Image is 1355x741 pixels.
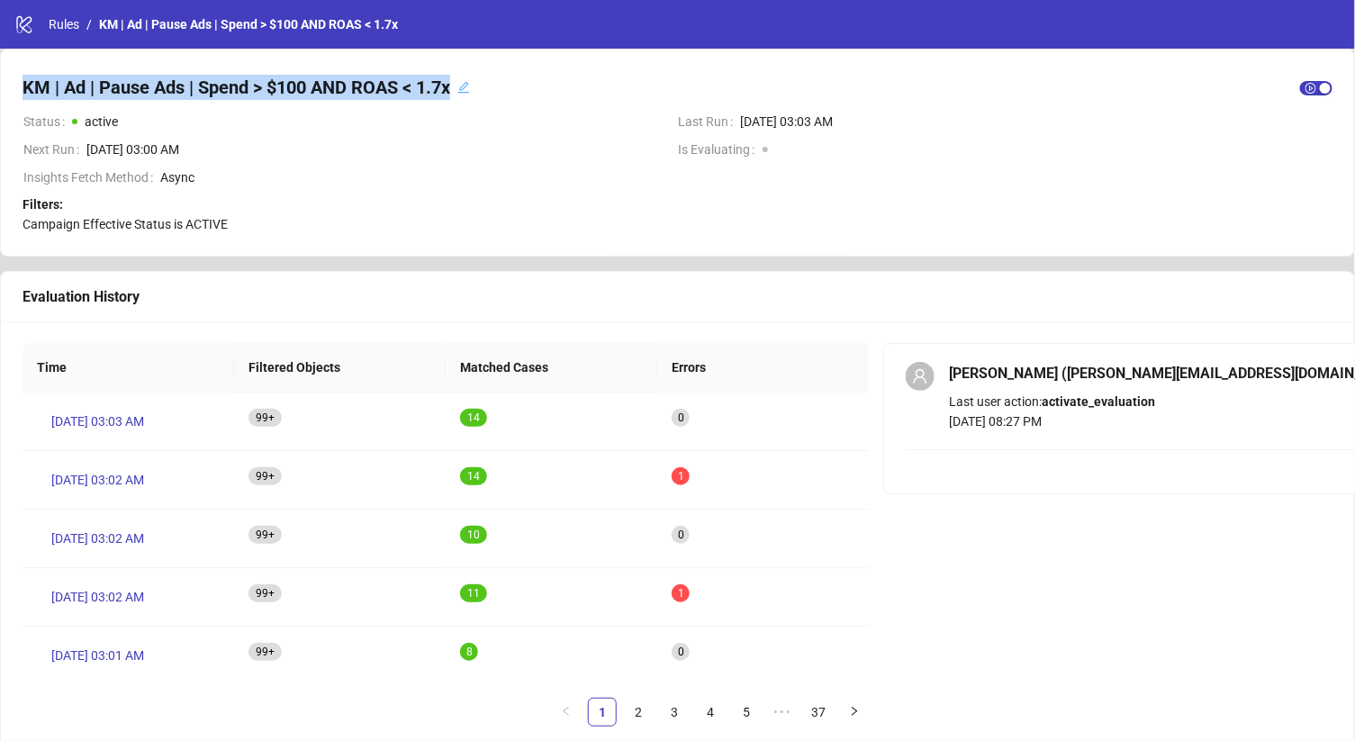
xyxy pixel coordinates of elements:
span: [DATE] 03:02 AM [51,587,144,607]
span: Next Run [23,140,86,159]
span: 4 [474,470,480,483]
a: 4 [697,699,724,726]
span: 1 [474,587,480,600]
span: Last user action: [949,394,1155,409]
div: Evaluation History [23,285,1332,308]
span: [DATE] 03:01 AM [51,646,144,665]
div: KM | Ad | Pause Ads | Spend > $100 AND ROAS < 1.7xedit [23,71,470,104]
a: [DATE] 03:02 AM [37,465,158,494]
li: Previous Page [552,698,581,727]
sup: 14 [460,409,487,427]
a: 37 [805,699,832,726]
li: 37 [804,698,833,727]
sup: 828 [248,409,282,427]
th: Filtered Objects [234,343,446,393]
span: ••• [768,698,797,727]
span: 1 [467,529,474,541]
span: Last Run [679,112,741,131]
sup: 0 [672,643,690,661]
span: Insights Fetch Method [23,167,160,187]
sup: 1 [672,584,690,602]
sup: 0 [672,409,690,427]
th: Matched Cases [446,343,657,393]
sup: 0 [672,526,690,544]
span: user [912,368,928,384]
button: left [552,698,581,727]
span: 4 [474,411,480,424]
sup: 828 [248,643,282,661]
a: [DATE] 03:03 AM [37,407,158,436]
span: active [85,114,118,129]
th: Time [23,343,234,393]
span: 0 [474,529,480,541]
sup: 1 [672,467,690,485]
a: 2 [625,699,652,726]
a: [DATE] 03:02 AM [37,524,158,553]
span: [DATE] 03:02 AM [51,470,144,490]
sup: 14 [460,467,487,485]
strong: Filters: [23,197,63,212]
a: 1 [589,699,616,726]
span: 1 [467,587,474,600]
span: Is Evaluating [679,140,763,159]
span: [DATE] 03:00 AM [86,140,664,159]
span: right [849,706,860,717]
th: Errors [657,343,869,393]
li: 1 [588,698,617,727]
a: KM | Ad | Pause Ads | Spend > $100 AND ROAS < 1.7x [95,14,402,34]
span: [DATE] 03:03 AM [741,112,1333,131]
span: left [561,706,572,717]
sup: 828 [248,467,282,485]
sup: 8 [460,643,478,661]
li: Next Page [840,698,869,727]
b: activate_evaluation [1042,394,1155,409]
a: Rules [45,14,83,34]
span: 1 [467,470,474,483]
sup: 10 [460,526,487,544]
sup: 11 [460,584,487,602]
a: 5 [733,699,760,726]
a: 3 [661,699,688,726]
span: [DATE] 03:02 AM [51,529,144,548]
li: 4 [696,698,725,727]
span: 1 [467,411,474,424]
li: 2 [624,698,653,727]
span: [DATE] 08:27 PM [949,414,1042,429]
button: right [840,698,869,727]
sup: 828 [248,584,282,602]
a: [DATE] 03:01 AM [37,641,158,670]
span: 1 [678,470,684,483]
span: 1 [678,587,684,600]
span: Status [23,112,72,131]
li: / [86,14,92,34]
li: 5 [732,698,761,727]
span: [DATE] 03:03 AM [51,411,144,431]
span: edit [457,81,470,94]
a: [DATE] 03:02 AM [37,583,158,611]
span: Async [160,170,194,185]
li: Next 5 Pages [768,698,797,727]
sup: 828 [248,526,282,544]
li: 3 [660,698,689,727]
span: Campaign Effective Status is ACTIVE [23,217,228,231]
span: 8 [466,646,473,658]
h4: KM | Ad | Pause Ads | Spend > $100 AND ROAS < 1.7x [23,75,450,100]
